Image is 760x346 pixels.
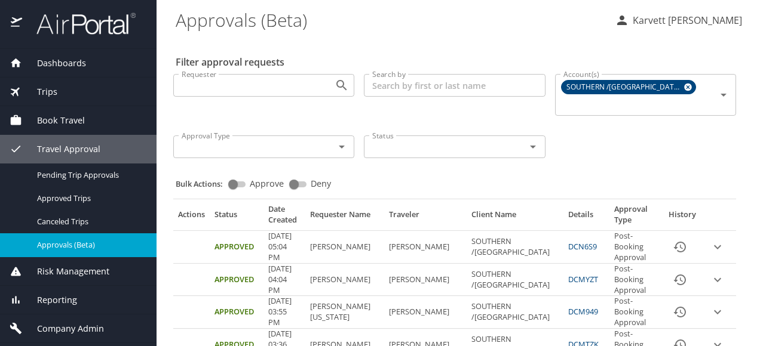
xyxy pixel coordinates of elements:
th: Actions [173,204,210,230]
h2: Filter approval requests [176,52,284,72]
button: Open [333,77,350,94]
td: Post-Booking Approval [609,231,661,264]
img: airportal-logo.png [23,12,136,35]
span: Trips [22,85,57,98]
span: Approvals (Beta) [37,239,142,251]
a: DCM949 [568,306,598,317]
span: Risk Management [22,265,109,278]
th: Approval Type [609,204,661,230]
td: [PERSON_NAME] [305,264,384,296]
h1: Approvals (Beta) [176,1,605,38]
span: Reporting [22,294,77,307]
th: Client Name [467,204,563,230]
td: SOUTHERN /[GEOGRAPHIC_DATA] [467,264,563,296]
th: History [661,204,704,230]
th: Traveler [384,204,467,230]
td: [PERSON_NAME][US_STATE] [305,296,384,328]
td: [PERSON_NAME] [384,296,467,328]
button: History [666,233,694,261]
div: SOUTHERN /[GEOGRAPHIC_DATA] [561,80,696,94]
th: Details [563,204,609,230]
input: Search by first or last name [364,74,545,97]
td: [PERSON_NAME] [384,231,467,264]
td: Post-Booking Approval [609,296,661,328]
button: Open [333,138,350,155]
span: Deny [311,180,331,188]
span: Canceled Trips [37,216,142,227]
a: DCN6S9 [568,241,597,252]
span: Dashboards [22,57,86,70]
th: Status [210,204,263,230]
span: Approve [250,180,284,188]
button: Open [715,86,732,103]
td: [DATE] 03:55 PM [263,296,305,328]
td: [DATE] 05:04 PM [263,231,305,264]
td: [DATE] 04:04 PM [263,264,305,296]
span: SOUTHERN /[GEOGRAPHIC_DATA] [562,81,687,94]
button: Karvett [PERSON_NAME] [610,10,747,31]
button: expand row [709,303,727,321]
th: Requester Name [305,204,384,230]
td: [PERSON_NAME] [384,264,467,296]
button: History [666,265,694,294]
td: Approved [210,264,263,296]
button: expand row [709,238,727,256]
td: SOUTHERN /[GEOGRAPHIC_DATA] [467,296,563,328]
span: Approved Trips [37,193,142,204]
span: Travel Approval [22,143,100,156]
th: Date Created [263,204,305,230]
td: Approved [210,296,263,328]
p: Bulk Actions: [176,178,232,189]
button: History [666,298,694,326]
td: [PERSON_NAME] [305,231,384,264]
span: Pending Trip Approvals [37,169,142,181]
button: Open [525,138,541,155]
a: DCMYZT [568,274,598,285]
button: expand row [709,271,727,289]
img: icon-airportal.png [11,12,23,35]
td: SOUTHERN /[GEOGRAPHIC_DATA] [467,231,563,264]
td: Approved [210,231,263,264]
span: Company Admin [22,322,104,335]
td: Post-Booking Approval [609,264,661,296]
p: Karvett [PERSON_NAME] [629,13,742,27]
span: Book Travel [22,114,85,127]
